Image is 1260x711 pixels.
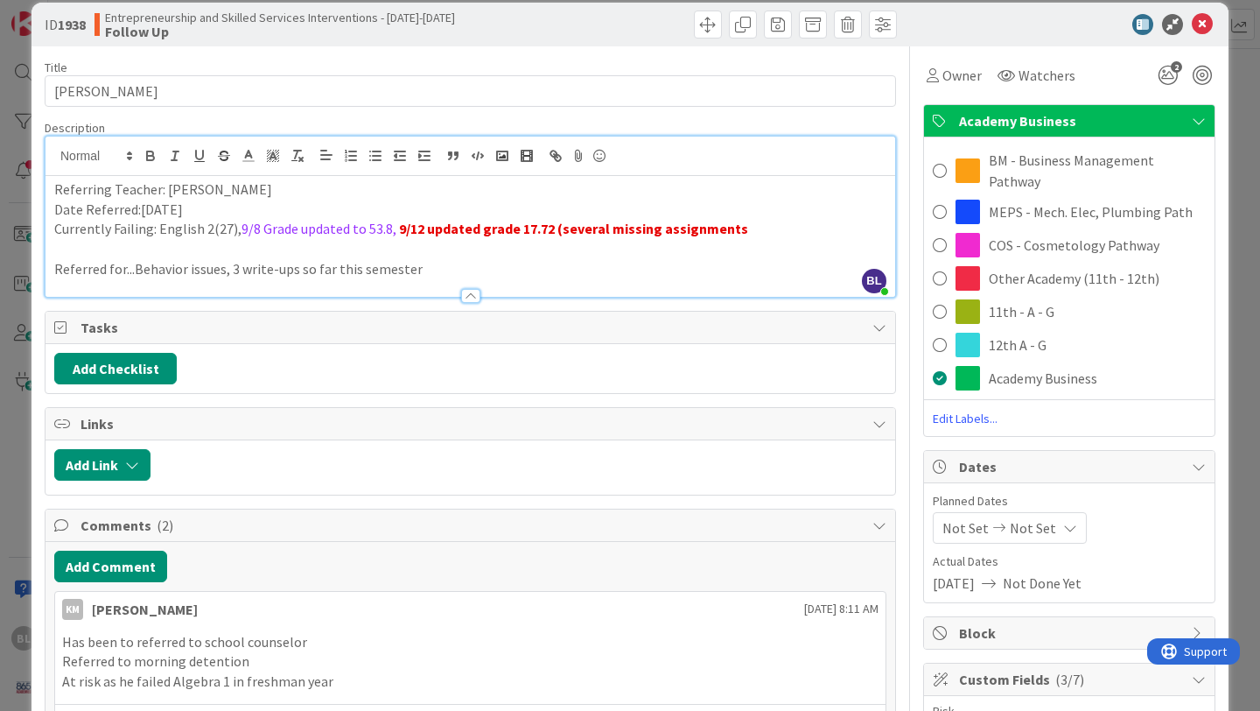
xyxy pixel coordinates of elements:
[989,334,1046,355] span: 12th A - G
[105,11,455,25] span: Entrepreneurship and Skilled Services Interventions - [DATE]-[DATE]
[1018,65,1075,86] span: Watchers
[45,14,86,35] span: ID
[62,599,83,620] div: KM
[54,353,177,384] button: Add Checklist
[54,200,886,220] p: Date Referred:[DATE]
[989,368,1097,389] span: Academy Business
[157,517,173,534] span: ( 2 )
[959,110,1183,131] span: Academy Business
[80,515,864,536] span: Comments
[924,410,1214,427] span: Edit Labels...
[54,259,886,279] p: Referred for...Behavior issues, 3 write-ups so far this semester
[933,492,1206,510] span: Planned Dates
[54,449,150,481] button: Add Link
[45,60,67,75] label: Title
[45,120,105,136] span: Description
[989,150,1206,192] span: BM - Business Management Pathway
[62,632,878,652] p: Has been to referred to school counselor
[62,672,878,692] p: At risk as he failed Algebra 1 in freshman year
[959,623,1183,644] span: Block
[54,180,886,200] p: Referring Teacher: [PERSON_NAME]
[1003,573,1081,594] span: Not Done Yet
[989,201,1193,222] span: MEPS - Mech. Elec, Plumbing Path
[862,269,886,293] span: BL
[989,301,1054,322] span: 11th - A - G
[942,517,989,539] span: Not Set
[37,3,80,24] span: Support
[1055,671,1084,688] span: ( 3/7 )
[62,651,878,672] p: Referred to morning detention
[105,25,455,39] b: Follow Up
[942,65,982,86] span: Owner
[989,268,1159,289] span: Other Academy (11th - 12th)
[959,669,1183,690] span: Custom Fields
[45,75,896,107] input: type card name here...
[80,317,864,338] span: Tasks
[959,456,1183,477] span: Dates
[80,413,864,434] span: Links
[933,573,975,594] span: [DATE]
[399,220,748,237] strong: 9/12 updated grade 17.72 (several missing assignments
[92,599,198,620] div: [PERSON_NAME]
[1171,61,1182,73] span: 2
[933,553,1206,571] span: Actual Dates
[1010,517,1056,539] span: Not Set
[804,600,878,618] span: [DATE] 8:11 AM
[54,219,886,239] p: Currently Failing: English 2(27),
[241,220,396,237] span: 9/8 Grade updated to 53.8,
[58,16,86,33] b: 1938
[54,551,167,582] button: Add Comment
[989,235,1159,256] span: COS - Cosmetology Pathway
